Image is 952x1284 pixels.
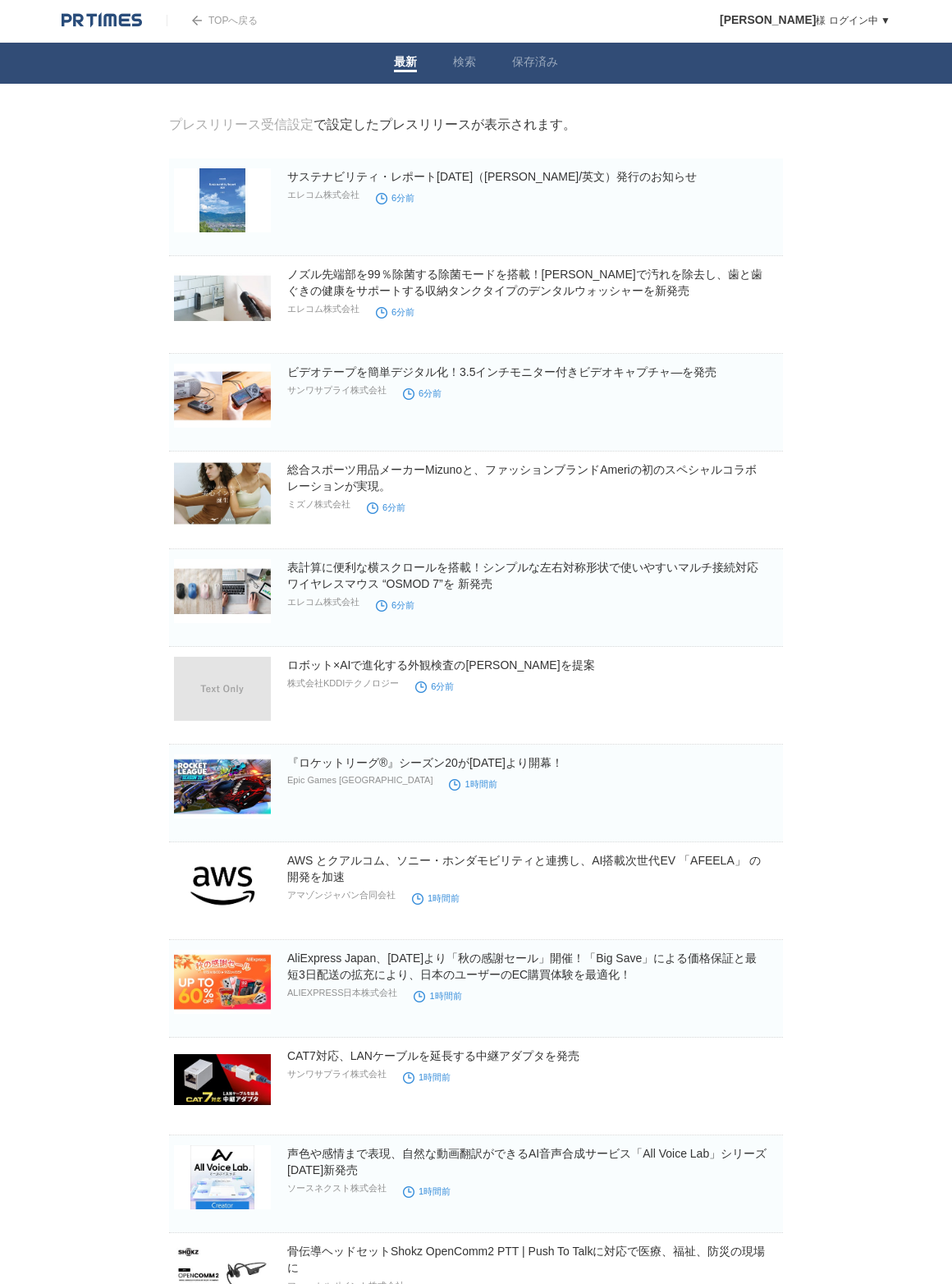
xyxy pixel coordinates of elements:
[287,596,359,608] p: エレコム株式会社
[287,170,697,183] a: サステナビリティ・レポート[DATE]（[PERSON_NAME]/英文）発行のお知らせ
[287,268,762,297] a: ノズル先端部を99％除菌する除菌モードを搭載！[PERSON_NAME]で汚れを除去し、歯と歯ぐきの健康をサポートする収納タンクタイプのデンタルウォッシャーを新発売
[403,388,442,398] time: 6分前
[287,952,757,981] a: AliExpress Japan、[DATE]より「秋の感謝セール」開催！「Big Save」による価格保証と最短3日配送の拡充により、日本のユーザーのEC購買体験を最適化！
[174,950,271,1014] img: AliExpress Japan、9月15日より「秋の感謝セール」開催！「Big Save」による価格保証と最短3日配送の拡充により、日本のユーザーのEC購買体験を最適化！
[403,1072,451,1082] time: 1時間前
[287,561,758,590] a: 表計算に便利な横スクロールを搭載！シンプルな左右対称形状で使いやすいマルチ接続対応ワイヤレスマウス “OSMOD 7”を 新発売
[169,117,576,134] div: で設定したプレスリリースが表示されます。
[287,1049,579,1062] a: CAT7対応、LANケーブルを延長する中継アダプタを発売
[174,559,271,623] img: 表計算に便利な横スクロールを搭載！シンプルな左右対称形状で使いやすいマルチ接続対応ワイヤレスマウス “OSMOD 7”を 新発売
[376,193,414,203] time: 6分前
[512,55,558,72] a: 保存済み
[174,754,271,819] img: 『ロケットリーグ®』シーズン20が9月17日より開幕！
[412,893,460,903] time: 1時間前
[167,15,258,26] a: TOPへ戻る
[287,756,563,769] a: 『ロケットリーグ®』シーズン20が[DATE]より開幕！
[174,852,271,916] img: AWS とクアルコム、ソニー・ホンダモビリティと連携し、AI搭載次世代EV 「AFEELA」 の開発を加速
[287,775,433,785] p: Epic Games [GEOGRAPHIC_DATA]
[287,1182,387,1195] p: ソースネクスト株式会社
[449,779,497,789] time: 1時間前
[287,854,761,883] a: AWS とクアルコム、ソニー・ホンダモビリティと連携し、AI搭載次世代EV 「AFEELA」 の開発を加速
[367,502,405,512] time: 6分前
[174,266,271,330] img: ノズル先端部を99％除菌する除菌モードを搭載！水流で汚れを除去し、歯と歯ぐきの健康をサポートする収納タンクタイプのデンタルウォッシャーを新発売
[287,189,359,201] p: エレコム株式会社
[287,658,595,672] a: ロボット×AIで進化する外観検査の[PERSON_NAME]を提案
[287,303,359,315] p: エレコム株式会社
[174,168,271,232] img: サステナビリティ・レポート2025（和文/英文）発行のお知らせ
[287,987,397,999] p: ALIEXPRESS日本株式会社
[287,1147,767,1176] a: 声色や感情まで表現、自然な動画翻訳ができるAI音声合成サービス「All Voice Lab」シリーズ[DATE]新発売
[403,1186,451,1196] time: 1時間前
[287,1245,765,1274] a: 骨伝導ヘッドセットShokz OpenComm2 PTT | Push To Talkに対応で医療、福祉、防災の現場に
[174,657,271,721] img: ロボット×AIで進化する外観検査の未来を提案
[453,55,476,72] a: 検索
[174,1145,271,1209] img: 声色や感情まで表現、自然な動画翻訳ができるAI音声合成サービス「All Voice Lab」シリーズ9月16日（火）新発売
[174,461,271,525] img: 総合スポーツ用品メーカーMizunoと、ファッションブランドAmeriの初のスペシャルコラボレーションが実現。
[287,889,396,901] p: アマゾンジャパン合同会社
[169,117,314,131] a: プレスリリース受信設定
[720,15,890,26] a: [PERSON_NAME]様 ログイン中 ▼
[415,681,454,691] time: 6分前
[174,1048,271,1112] img: CAT7対応、LANケーブルを延長する中継アダプタを発売
[287,1068,387,1080] p: サンワサプライ株式会社
[287,677,399,690] p: 株式会社KDDIテクノロジー
[62,12,142,29] img: logo.png
[192,16,202,25] img: arrow.png
[287,365,716,378] a: ビデオテープを簡単デジタル化！3.5インチモニター付きビデオキャプチャ―を発売
[287,463,757,493] a: 総合スポーツ用品メーカーMizunoと、ファッションブランドAmeriの初のスペシャルコラボレーションが実現。
[376,600,414,610] time: 6分前
[287,498,350,511] p: ミズノ株式会社
[376,307,414,317] time: 6分前
[287,384,387,397] p: サンワサプライ株式会社
[414,991,461,1001] time: 1時間前
[174,364,271,428] img: ビデオテープを簡単デジタル化！3.5インチモニター付きビデオキャプチャ―を発売
[720,13,816,26] span: [PERSON_NAME]
[394,55,417,72] a: 最新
